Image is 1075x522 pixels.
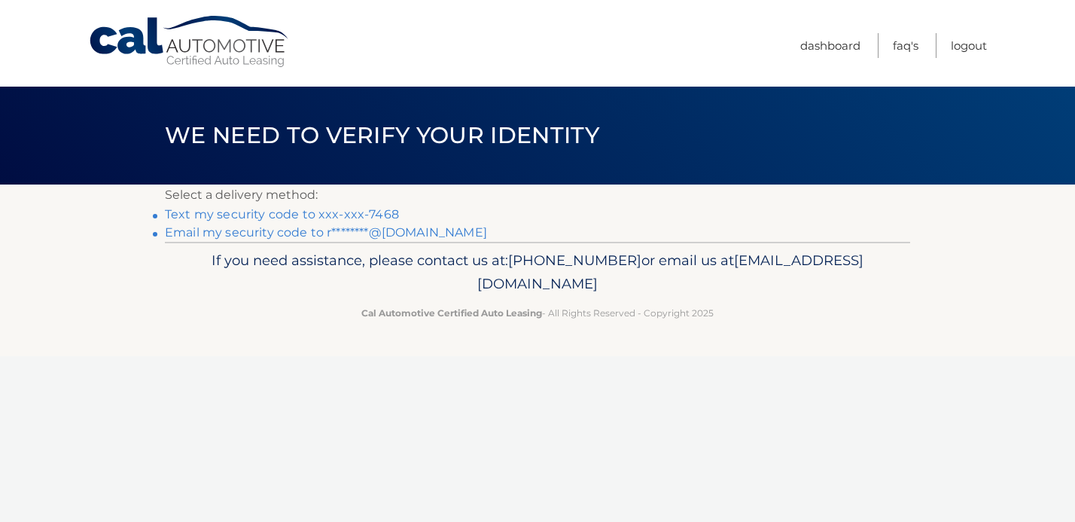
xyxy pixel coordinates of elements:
a: FAQ's [893,33,918,58]
a: Logout [951,33,987,58]
a: Email my security code to r********@[DOMAIN_NAME] [165,225,487,240]
p: - All Rights Reserved - Copyright 2025 [175,305,900,321]
a: Dashboard [800,33,860,58]
p: Select a delivery method: [165,185,910,206]
span: [PHONE_NUMBER] [508,252,641,269]
strong: Cal Automotive Certified Auto Leasing [361,307,542,319]
span: We need to verify your identity [165,121,599,149]
a: Text my security code to xxx-xxx-7468 [165,207,399,221]
a: Cal Automotive [88,15,291,69]
p: If you need assistance, please contact us at: or email us at [175,249,900,297]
